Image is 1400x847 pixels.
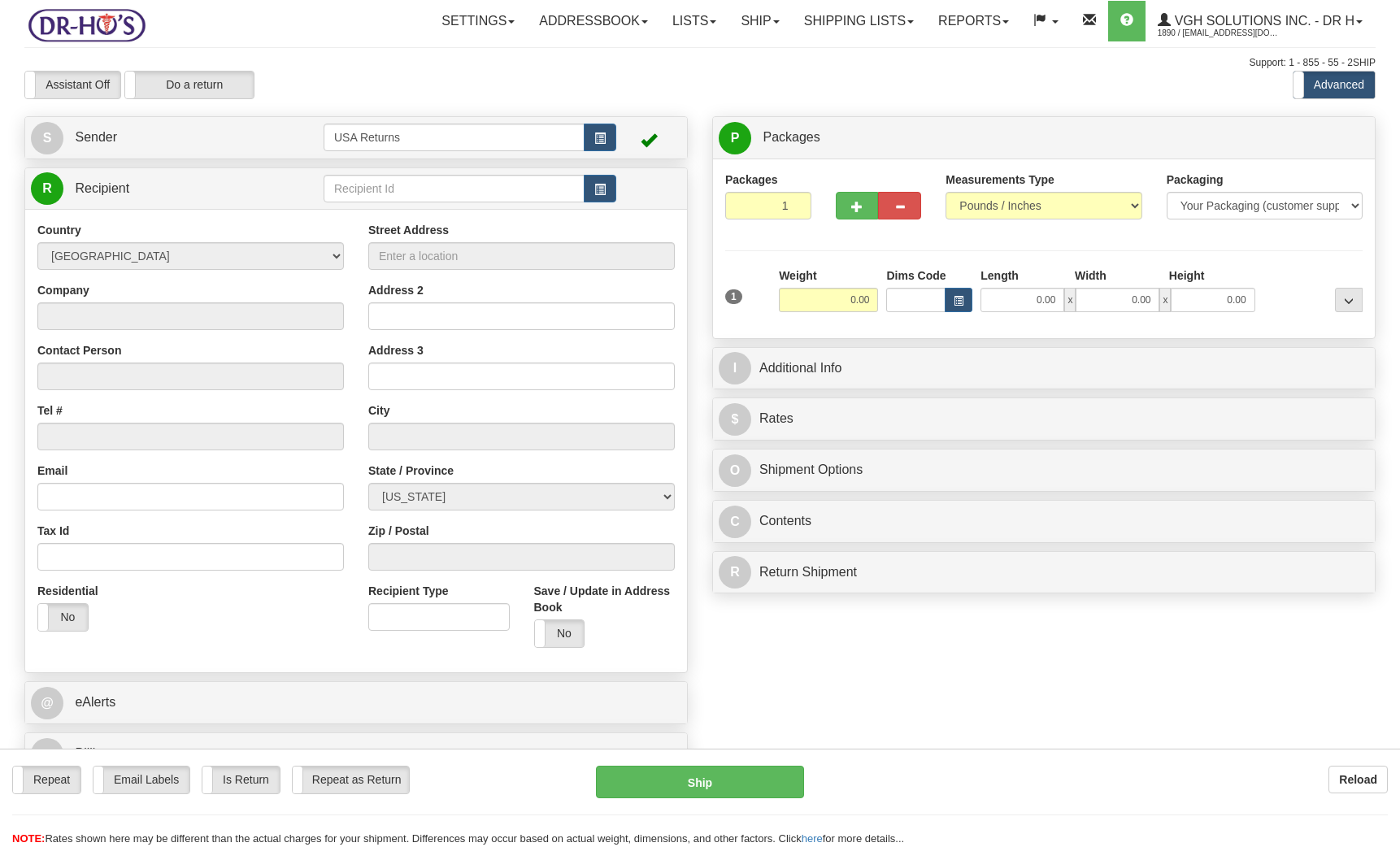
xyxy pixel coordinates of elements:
img: logo1890.jpg [24,4,149,46]
label: Measurements Type [946,172,1054,188]
label: Country [37,222,81,238]
label: Packages [725,172,778,188]
span: Billing [75,746,110,760]
label: Repeat [13,767,80,793]
span: O [719,454,751,487]
a: Shipping lists [792,1,926,41]
span: eAlerts [75,695,115,709]
label: Zip / Postal [368,523,429,539]
span: NOTE: [12,832,45,845]
label: State / Province [368,463,454,479]
label: Company [37,282,89,298]
a: B Billing [31,737,681,771]
label: Recipient Type [368,583,449,599]
a: R Recipient [31,172,291,206]
iframe: chat widget [1363,341,1398,506]
a: Addressbook [527,1,660,41]
label: Is Return [202,767,280,793]
label: Do a return [125,72,254,98]
a: VGH Solutions Inc. - Dr H 1890 / [EMAIL_ADDRESS][DOMAIN_NAME] [1146,1,1375,41]
span: P [719,122,751,154]
label: Width [1075,267,1107,284]
label: Weight [779,267,816,284]
input: Recipient Id [324,175,585,202]
a: $Rates [719,402,1369,436]
a: Ship [728,1,791,41]
span: I [719,352,751,384]
label: Assistant Off [25,72,120,98]
a: IAdditional Info [719,352,1369,385]
label: Address 2 [368,282,424,298]
label: Repeat as Return [293,767,409,793]
button: Ship [596,766,805,798]
a: CContents [719,505,1369,538]
div: ... [1335,288,1363,312]
label: Dims Code [886,267,946,284]
label: Advanced [1293,72,1375,98]
span: 1 [725,289,742,304]
label: City [368,402,389,419]
span: Recipient [75,181,129,195]
a: here [802,832,823,845]
label: Contact Person [37,342,121,358]
a: OShipment Options [719,454,1369,487]
label: Street Address [368,222,449,238]
a: Lists [660,1,728,41]
a: Reports [926,1,1021,41]
span: Sender [75,130,117,144]
div: Support: 1 - 855 - 55 - 2SHIP [24,56,1376,70]
a: @ eAlerts [31,686,681,719]
a: P Packages [719,121,1369,154]
a: RReturn Shipment [719,556,1369,589]
span: R [31,172,63,205]
span: 1890 / [EMAIL_ADDRESS][DOMAIN_NAME] [1158,25,1280,41]
label: Email [37,463,67,479]
label: Packaging [1167,172,1224,188]
b: Reload [1339,773,1377,786]
label: Email Labels [93,767,189,793]
label: No [38,604,88,631]
label: Address 3 [368,342,424,358]
label: No [535,620,585,647]
span: $ [719,403,751,436]
span: B [31,738,63,771]
span: VGH Solutions Inc. - Dr H [1171,14,1354,28]
a: S Sender [31,121,324,154]
input: Sender Id [324,124,585,151]
span: C [719,506,751,538]
label: Save / Update in Address Book [534,583,676,615]
label: Length [980,267,1019,284]
span: Packages [763,130,820,144]
label: Residential [37,583,98,599]
label: Tax Id [37,523,69,539]
span: x [1064,288,1076,312]
a: Settings [429,1,527,41]
span: R [719,556,751,589]
label: Height [1169,267,1205,284]
button: Reload [1328,766,1388,793]
span: x [1159,288,1171,312]
span: S [31,122,63,154]
span: @ [31,687,63,719]
input: Enter a location [368,242,675,270]
label: Tel # [37,402,63,419]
